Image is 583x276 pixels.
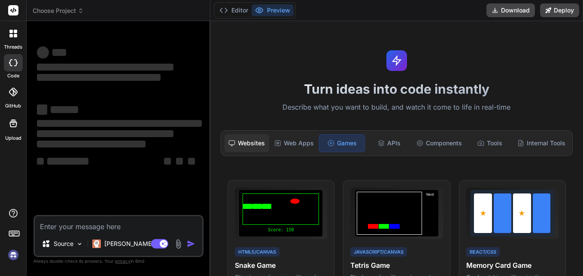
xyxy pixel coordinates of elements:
[37,64,173,71] span: ‌
[54,239,73,248] p: Source
[37,141,146,147] span: ‌
[271,134,317,152] div: Web Apps
[467,134,512,152] div: Tools
[4,43,22,51] label: threads
[252,4,294,16] button: Preview
[37,158,44,165] span: ‌
[187,239,195,248] img: icon
[37,104,47,115] span: ‌
[225,134,270,152] div: Websites
[235,247,279,257] div: HTML5/Canvas
[350,247,407,257] div: JavaScript/Canvas
[413,134,465,152] div: Components
[115,258,131,264] span: privacy
[51,106,78,113] span: ‌
[5,135,21,142] label: Upload
[52,49,66,56] span: ‌
[37,74,161,81] span: ‌
[33,6,84,15] span: Choose Project
[188,158,195,165] span: ‌
[47,158,88,165] span: ‌
[514,134,569,152] div: Internal Tools
[486,3,535,17] button: Download
[216,102,578,113] p: Describe what you want to build, and watch it come to life in real-time
[319,134,365,152] div: Games
[540,3,579,17] button: Deploy
[5,102,21,110] label: GitHub
[104,239,168,248] p: [PERSON_NAME] 4 S..
[466,260,559,270] h4: Memory Card Game
[164,158,171,165] span: ‌
[216,81,578,97] h1: Turn ideas into code instantly
[235,260,327,270] h4: Snake Game
[7,72,19,80] label: code
[466,247,500,257] div: React/CSS
[6,248,21,262] img: signin
[176,158,183,165] span: ‌
[173,239,183,249] img: attachment
[37,130,173,137] span: ‌
[216,4,252,16] button: Editor
[424,192,437,235] div: Next
[367,134,412,152] div: APIs
[92,239,101,248] img: Claude 4 Sonnet
[37,46,49,58] span: ‌
[37,120,202,127] span: ‌
[76,240,83,248] img: Pick Models
[243,227,319,233] div: Score: 150
[33,257,203,265] p: Always double-check its answers. Your in Bind
[350,260,443,270] h4: Tetris Game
